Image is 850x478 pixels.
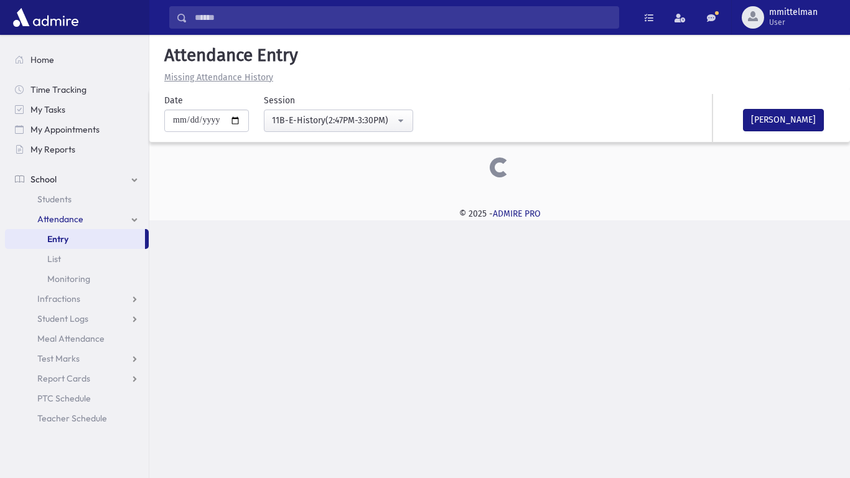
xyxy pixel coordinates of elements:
[47,233,68,245] span: Entry
[5,100,149,119] a: My Tasks
[5,269,149,289] a: Monitoring
[37,213,83,225] span: Attendance
[5,349,149,368] a: Test Marks
[5,229,145,249] a: Entry
[769,7,818,17] span: mmittelman
[5,209,149,229] a: Attendance
[5,119,149,139] a: My Appointments
[30,104,65,115] span: My Tasks
[47,253,61,265] span: List
[30,84,86,95] span: Time Tracking
[37,353,80,364] span: Test Marks
[5,309,149,329] a: Student Logs
[5,139,149,159] a: My Reports
[37,194,72,205] span: Students
[493,209,541,219] a: ADMIRE PRO
[272,114,395,127] div: 11B-E-History(2:47PM-3:30PM)
[264,94,295,107] label: Session
[30,144,75,155] span: My Reports
[37,393,91,404] span: PTC Schedule
[30,54,54,65] span: Home
[30,174,57,185] span: School
[743,109,824,131] button: [PERSON_NAME]
[187,6,619,29] input: Search
[5,50,149,70] a: Home
[47,273,90,284] span: Monitoring
[5,189,149,209] a: Students
[769,17,818,27] span: User
[5,388,149,408] a: PTC Schedule
[5,289,149,309] a: Infractions
[159,72,273,83] a: Missing Attendance History
[5,368,149,388] a: Report Cards
[37,373,90,384] span: Report Cards
[5,169,149,189] a: School
[164,72,273,83] u: Missing Attendance History
[5,408,149,428] a: Teacher Schedule
[164,94,183,107] label: Date
[37,333,105,344] span: Meal Attendance
[5,329,149,349] a: Meal Attendance
[10,5,82,30] img: AdmirePro
[169,207,830,220] div: © 2025 -
[37,313,88,324] span: Student Logs
[264,110,413,132] button: 11B-E-History(2:47PM-3:30PM)
[37,413,107,424] span: Teacher Schedule
[5,249,149,269] a: List
[5,80,149,100] a: Time Tracking
[159,45,840,66] h5: Attendance Entry
[30,124,100,135] span: My Appointments
[37,293,80,304] span: Infractions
